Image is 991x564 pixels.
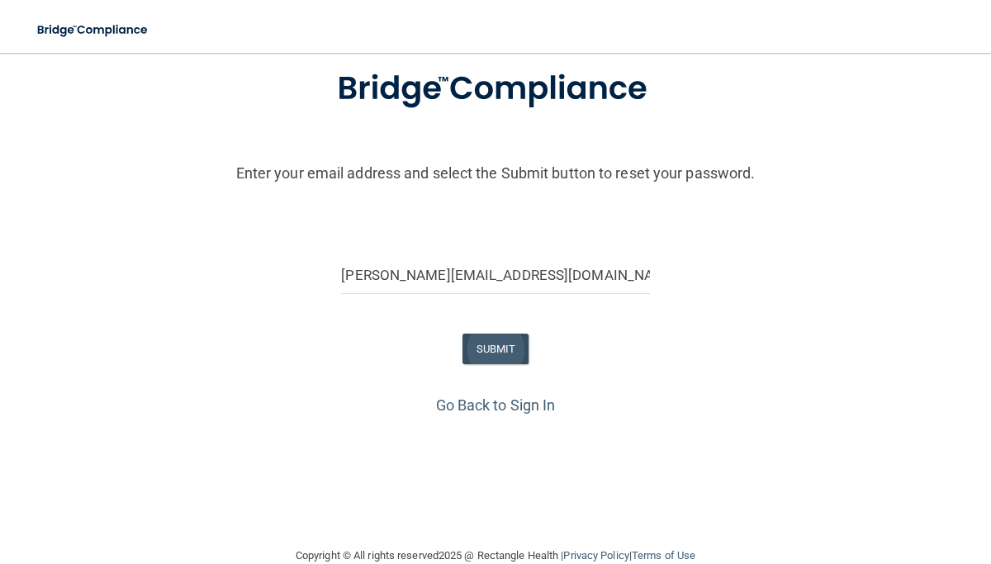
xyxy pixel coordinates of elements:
a: Terms of Use [632,549,695,562]
img: bridge_compliance_login_screen.278c3ca4.svg [303,46,688,132]
a: Privacy Policy [563,549,628,562]
input: Email [341,257,649,294]
img: bridge_compliance_login_screen.278c3ca4.svg [25,13,162,47]
button: SUBMIT [462,334,529,364]
a: Go Back to Sign In [436,396,556,414]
